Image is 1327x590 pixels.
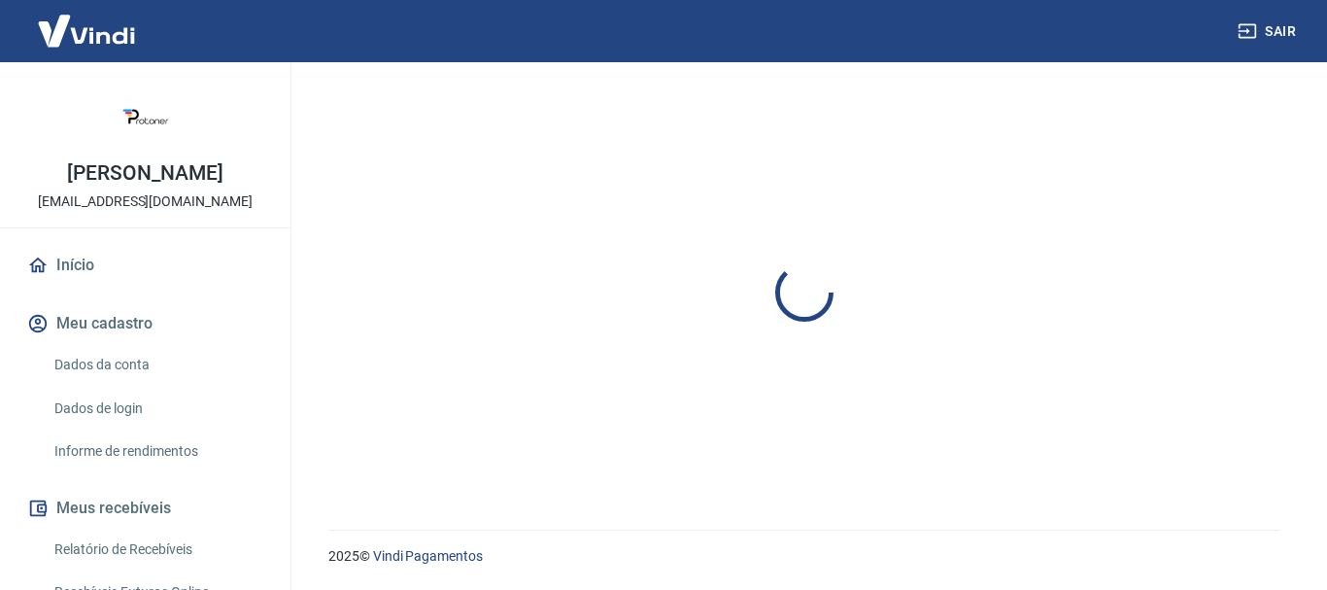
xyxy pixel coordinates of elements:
[23,244,267,287] a: Início
[47,389,267,429] a: Dados de login
[47,345,267,385] a: Dados da conta
[47,530,267,570] a: Relatório de Recebíveis
[373,548,483,564] a: Vindi Pagamentos
[23,1,150,60] img: Vindi
[107,78,185,156] img: e5688158-9b61-4d6e-8012-aae4557bcfb9.jpeg
[38,191,253,212] p: [EMAIL_ADDRESS][DOMAIN_NAME]
[1234,14,1304,50] button: Sair
[47,432,267,471] a: Informe de rendimentos
[328,546,1280,567] p: 2025 ©
[23,302,267,345] button: Meu cadastro
[23,487,267,530] button: Meus recebíveis
[67,163,222,184] p: [PERSON_NAME]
